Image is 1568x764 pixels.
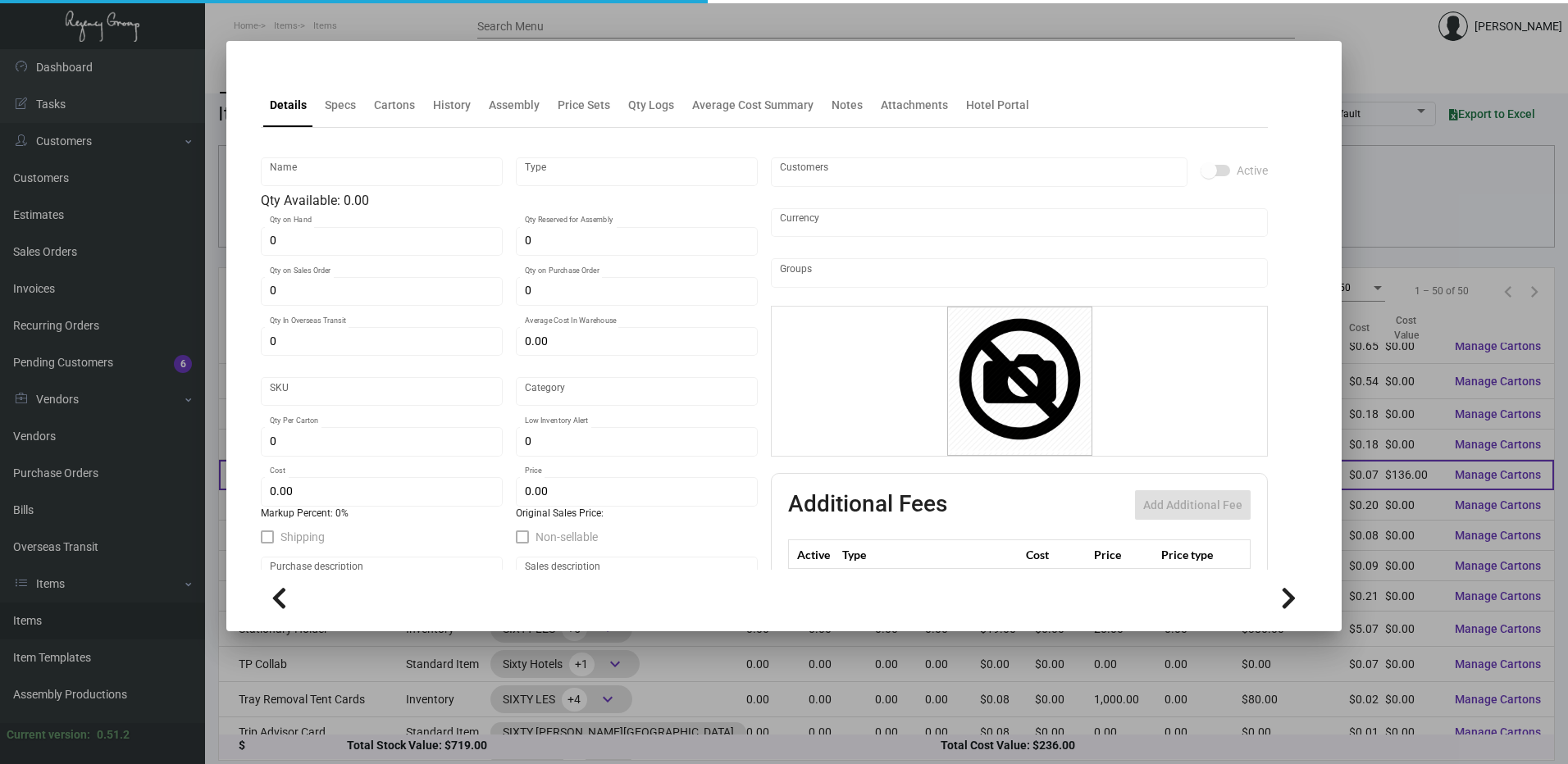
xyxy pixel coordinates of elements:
h2: Additional Fees [788,490,947,520]
input: Add new.. [780,166,1179,179]
input: Add new.. [780,266,1260,280]
div: Assembly [489,97,540,114]
div: Current version: [7,726,90,744]
span: Active [1237,161,1268,180]
div: History [433,97,471,114]
div: Price Sets [558,97,610,114]
th: Price type [1157,540,1231,569]
div: Hotel Portal [966,97,1029,114]
div: Specs [325,97,356,114]
th: Active [789,540,839,569]
div: Details [270,97,307,114]
span: Shipping [280,527,325,547]
div: Qty Available: 0.00 [261,191,758,211]
div: Average Cost Summary [692,97,814,114]
span: Add Additional Fee [1143,498,1242,512]
th: Cost [1022,540,1089,569]
div: Qty Logs [628,97,674,114]
th: Type [838,540,1022,569]
div: 0.51.2 [97,726,130,744]
div: Cartons [374,97,415,114]
div: Notes [832,97,863,114]
th: Price [1090,540,1157,569]
button: Add Additional Fee [1135,490,1251,520]
span: Non-sellable [536,527,598,547]
div: Attachments [881,97,948,114]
